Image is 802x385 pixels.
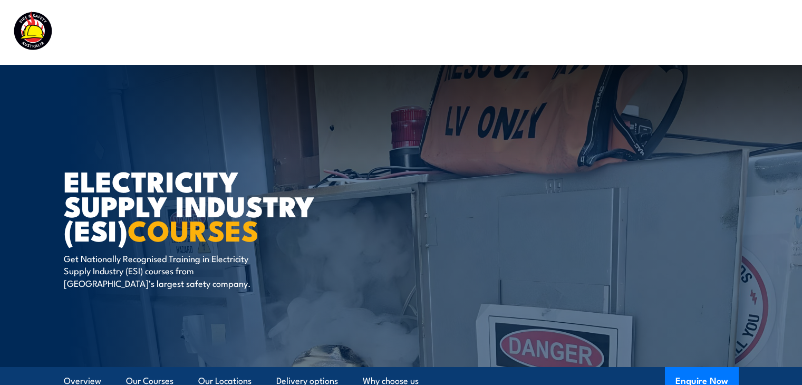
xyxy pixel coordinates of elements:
a: About Us [528,18,567,46]
h1: Electricity Supply Industry (ESI) [64,168,324,242]
strong: COURSES [128,207,259,251]
a: Emergency Response Services [379,18,505,46]
a: Course Calendar [286,18,356,46]
a: Courses [229,18,263,46]
a: Contact [719,18,752,46]
p: Get Nationally Recognised Training in Electricity Supply Industry (ESI) courses from [GEOGRAPHIC_... [64,252,256,289]
a: News [590,18,613,46]
a: Learner Portal [636,18,696,46]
